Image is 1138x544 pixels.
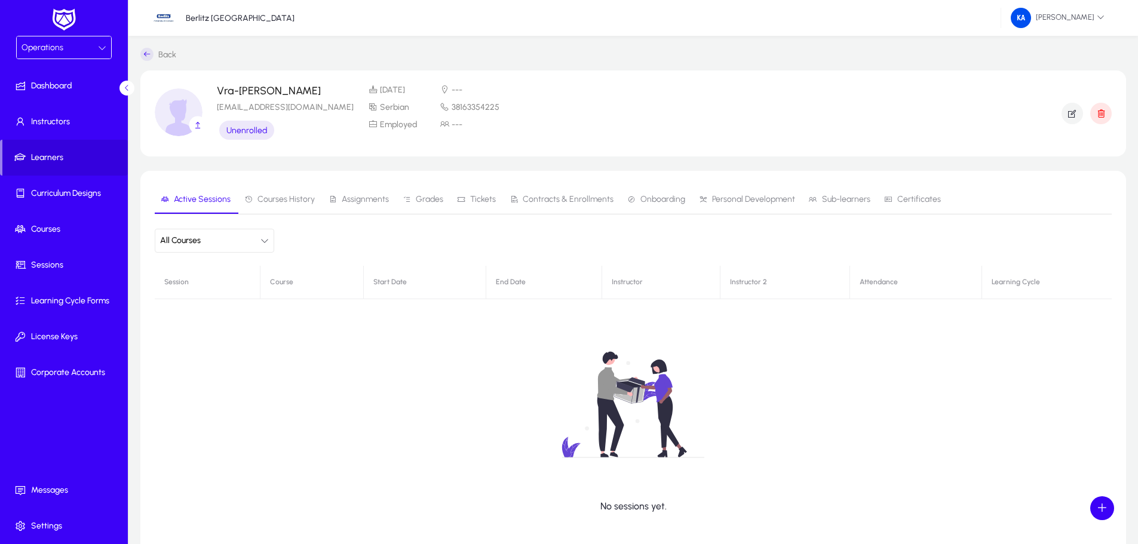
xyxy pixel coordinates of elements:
[2,331,130,343] span: License Keys
[452,85,462,95] span: ---
[152,7,175,29] img: 34.jpg
[2,520,130,532] span: Settings
[226,125,267,136] span: Unenrolled
[712,195,795,204] span: Personal Development
[2,283,130,319] a: Learning Cycle Forms
[140,48,176,61] a: Back
[2,484,130,496] span: Messages
[2,223,130,235] span: Courses
[2,508,130,544] a: Settings
[501,318,765,491] img: no-data.svg
[2,355,130,391] a: Corporate Accounts
[470,195,496,204] span: Tickets
[2,211,130,247] a: Courses
[174,195,231,204] span: Active Sessions
[2,104,130,140] a: Instructors
[217,85,354,97] p: Vra-[PERSON_NAME]
[2,247,130,283] a: Sessions
[2,367,130,379] span: Corporate Accounts
[2,68,130,104] a: Dashboard
[217,102,354,113] p: [EMAIL_ADDRESS][DOMAIN_NAME]
[1001,7,1114,29] button: [PERSON_NAME]
[523,195,614,204] span: Contracts & Enrollments
[2,80,130,92] span: Dashboard
[155,88,203,136] img: profile_image
[416,195,443,204] span: Grades
[49,7,79,32] img: white-logo.png
[257,195,315,204] span: Courses History
[186,13,295,23] p: Berlitz [GEOGRAPHIC_DATA]
[452,102,499,112] span: 38163354225
[342,195,389,204] span: Assignments
[452,119,462,130] span: ---
[600,500,667,512] p: No sessions yet.
[2,116,130,128] span: Instructors
[2,152,128,164] span: Learners
[380,85,405,95] span: [DATE]
[2,319,130,355] a: License Keys
[897,195,941,204] span: Certificates
[2,295,130,307] span: Learning Cycle Forms
[380,102,409,112] span: Serbian
[2,188,130,199] span: Curriculum Designs
[2,259,130,271] span: Sessions
[2,176,130,211] a: Curriculum Designs
[22,42,63,53] span: Operations
[1011,8,1105,28] span: [PERSON_NAME]
[380,119,417,130] span: Employed
[640,195,685,204] span: Onboarding
[2,472,130,508] a: Messages
[160,229,201,253] span: All Courses
[1011,8,1031,28] img: 226.png
[822,195,870,204] span: Sub-learners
